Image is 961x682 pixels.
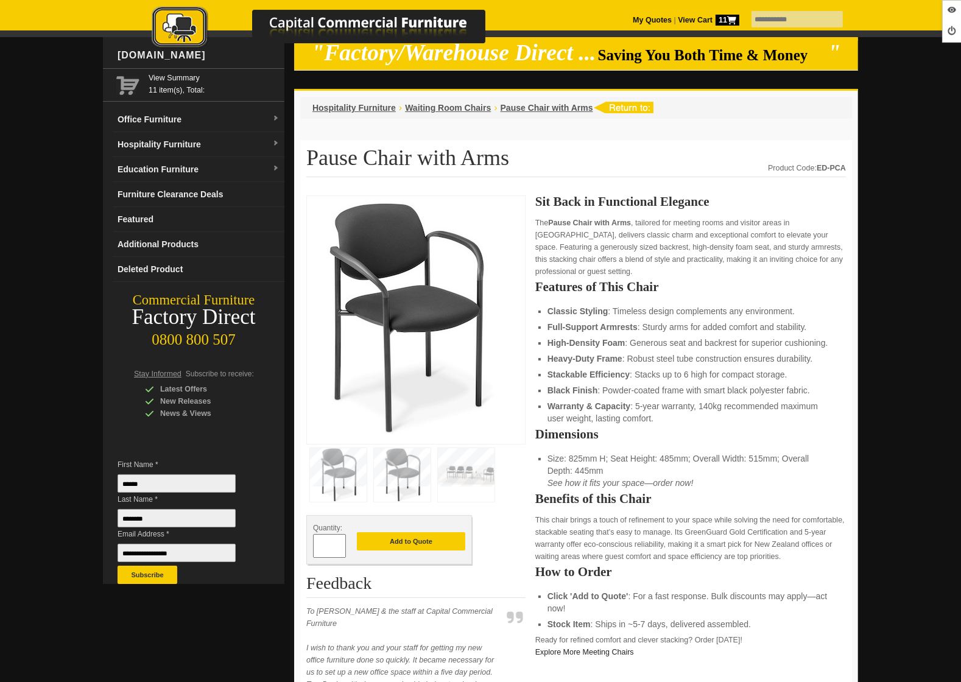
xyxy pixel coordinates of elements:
[535,634,846,658] p: Ready for refined comfort and clever stacking? Order [DATE]!
[535,514,846,563] p: This chair brings a touch of refinement to your space while solving the need for comfortable, sta...
[272,140,280,147] img: dropdown
[548,219,631,227] strong: Pause Chair with Arms
[547,368,834,381] li: : Stacks up to 6 high for compact storage.
[313,202,496,434] img: Pause Chair, fabric, steel frame, stackable, with arms, for meeting rooms
[547,321,834,333] li: : Sturdy arms for added comfort and stability.
[678,16,739,24] strong: View Cart
[357,532,465,550] button: Add to Quote
[103,309,284,326] div: Factory Direct
[113,232,284,257] a: Additional Products
[118,544,236,562] input: Email Address *
[134,370,181,378] span: Stay Informed
[103,325,284,348] div: 0800 800 507
[312,103,396,113] a: Hospitality Furniture
[113,132,284,157] a: Hospitality Furnituredropdown
[547,478,694,488] em: See how it fits your space—order now!
[118,509,236,527] input: Last Name *
[103,292,284,309] div: Commercial Furniture
[312,40,596,65] em: "Factory/Warehouse Direct ...
[399,102,402,114] li: ›
[113,207,284,232] a: Featured
[593,102,653,113] img: return to
[145,383,261,395] div: Latest Offers
[272,115,280,122] img: dropdown
[118,6,544,54] a: Capital Commercial Furniture Logo
[145,407,261,420] div: News & Views
[405,103,491,113] a: Waiting Room Chairs
[113,107,284,132] a: Office Furnituredropdown
[149,72,280,84] a: View Summary
[716,15,739,26] span: 11
[535,281,846,293] h2: Features of This Chair
[501,103,593,113] a: Pause Chair with Arms
[547,353,834,365] li: : Robust steel tube construction ensures durability.
[547,370,630,379] strong: Stackable Efficiency
[547,322,638,332] strong: Full-Support Armrests
[817,164,846,172] strong: ED-PCA
[598,47,826,63] span: Saving You Both Time & Money
[306,146,846,177] h1: Pause Chair with Arms
[118,6,544,51] img: Capital Commercial Furniture Logo
[113,157,284,182] a: Education Furnituredropdown
[145,395,261,407] div: New Releases
[547,354,622,364] strong: Heavy-Duty Frame
[547,305,834,317] li: : Timeless design complements any environment.
[547,618,834,630] li: : Ships in ~5-7 days, delivered assembled.
[118,566,177,584] button: Subscribe
[535,428,846,440] h2: Dimensions
[768,162,846,174] div: Product Code:
[494,102,497,114] li: ›
[676,16,739,24] a: View Cart11
[186,370,254,378] span: Subscribe to receive:
[113,37,284,74] div: [DOMAIN_NAME]
[313,524,342,532] span: Quantity:
[535,648,634,656] a: Explore More Meeting Chairs
[547,590,834,614] li: : For a fast response. Bulk discounts may apply—act now!
[113,257,284,282] a: Deleted Product
[118,474,236,493] input: First Name *
[547,401,630,411] strong: Warranty & Capacity
[272,165,280,172] img: dropdown
[828,40,841,65] em: "
[535,566,846,578] h2: How to Order
[118,493,254,505] span: Last Name *
[535,195,846,208] h2: Sit Back in Functional Elegance
[113,182,284,207] a: Furniture Clearance Deals
[547,591,628,601] strong: Click 'Add to Quote'
[633,16,672,24] a: My Quotes
[547,306,608,316] strong: Classic Styling
[535,217,846,278] p: The , tailored for meeting rooms and visitor areas in [GEOGRAPHIC_DATA], delivers classic charm a...
[547,400,834,424] li: : 5-year warranty, 140kg recommended maximum user weight, lasting comfort.
[118,459,254,471] span: First Name *
[547,338,625,348] strong: High-Density Foam
[547,337,834,349] li: : Generous seat and backrest for superior cushioning.
[547,384,834,396] li: : Powder-coated frame with smart black polyester fabric.
[547,385,597,395] strong: Black Finish
[547,452,834,489] li: Size: 825mm H; Seat Height: 485mm; Overall Width: 515mm; Overall Depth: 445mm
[118,528,254,540] span: Email Address *
[306,574,526,598] h2: Feedback
[547,619,591,629] strong: Stock Item
[535,493,846,505] h2: Benefits of this Chair
[149,72,280,94] span: 11 item(s), Total:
